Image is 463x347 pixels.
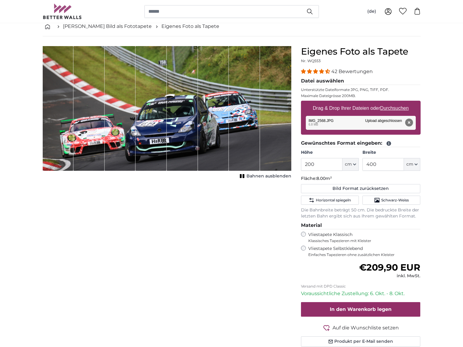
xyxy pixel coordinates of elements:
[359,262,420,273] span: €209,90 EUR
[342,158,359,171] button: cm
[330,306,392,312] span: In den Warenkorb legen
[301,93,421,98] p: Maximale Dateigrösse 200MB.
[301,207,421,219] p: Die Bahnbreite beträgt 50 cm. Die bedruckte Breite der letzten Bahn ergibt sich aus Ihrem gewählt...
[308,238,415,243] span: Klassisches Tapezieren mit Kleister
[308,232,415,243] label: Vliestapete Klassisch
[332,324,399,332] span: Auf die Wunschliste setzen
[308,246,421,257] label: Vliestapete Selbstklebend
[404,158,420,171] button: cm
[301,302,421,317] button: In den Warenkorb legen
[63,23,152,30] a: [PERSON_NAME] Bild als Fototapete
[345,161,352,167] span: cm
[380,106,408,111] u: Durchsuchen
[362,6,381,17] button: (de)
[301,196,359,205] button: Horizontal spiegeln
[301,69,331,74] span: 4.38 stars
[301,59,321,63] span: Nr. WQ553
[406,161,413,167] span: cm
[301,150,359,156] label: Höhe
[381,198,409,203] span: Schwarz-Weiss
[301,140,421,147] legend: Gewünschtes Format eingeben:
[43,17,421,36] nav: breadcrumbs
[301,46,421,57] h1: Eigenes Foto als Tapete
[238,172,291,180] button: Bahnen ausblenden
[162,23,220,30] a: Eigenes Foto als Tapete
[301,336,421,347] button: Produkt per E-Mail senden
[43,4,82,19] img: Betterwalls
[316,198,351,203] span: Horizontal spiegeln
[359,273,420,279] div: inkl. MwSt.
[301,284,421,289] p: Versand mit DPD Classic
[316,176,332,181] span: 8.00m²
[310,102,411,114] label: Drag & Drop Ihrer Dateien oder
[301,324,421,332] button: Auf die Wunschliste setzen
[301,87,421,92] p: Unterstützte Dateiformate JPG, PNG, TIFF, PDF.
[301,77,421,85] legend: Datei auswählen
[331,69,373,74] span: 42 Bewertungen
[246,173,291,179] span: Bahnen ausblenden
[301,290,421,297] p: Voraussichtliche Zustellung: 6. Okt. - 8. Okt.
[301,176,421,182] p: Fläche:
[362,150,420,156] label: Breite
[301,222,421,229] legend: Material
[43,46,291,180] div: 1 of 1
[308,252,421,257] span: Einfaches Tapezieren ohne zusätzlichen Kleister
[362,196,420,205] button: Schwarz-Weiss
[301,184,421,193] button: Bild Format zurücksetzen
